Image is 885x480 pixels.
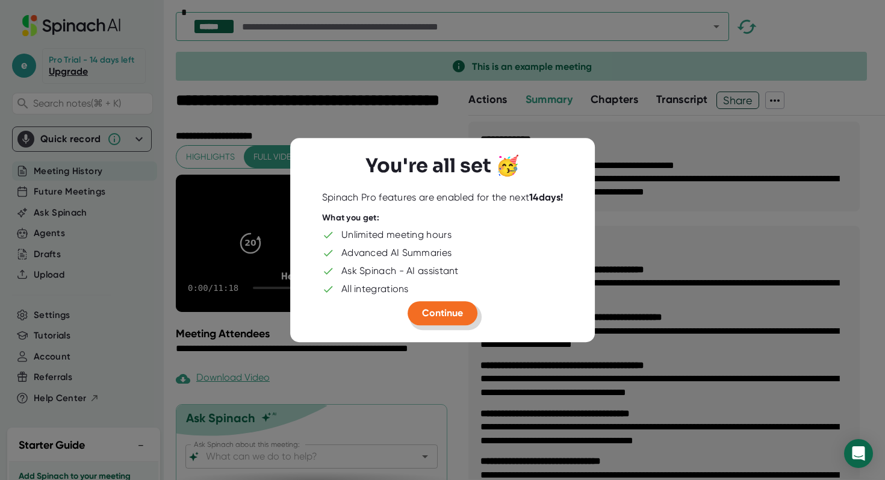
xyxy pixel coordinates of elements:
div: Spinach Pro features are enabled for the next [322,192,564,204]
div: Ask Spinach - AI assistant [341,265,459,277]
div: Open Intercom Messenger [844,439,873,468]
div: What you get: [322,213,379,223]
div: All integrations [341,283,409,295]
div: Unlimited meeting hours [341,229,452,241]
div: Advanced AI Summaries [341,247,452,259]
button: Continue [408,301,477,325]
b: 14 days! [529,192,563,203]
span: Continue [422,307,463,319]
h3: You're all set 🥳 [365,155,520,178]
